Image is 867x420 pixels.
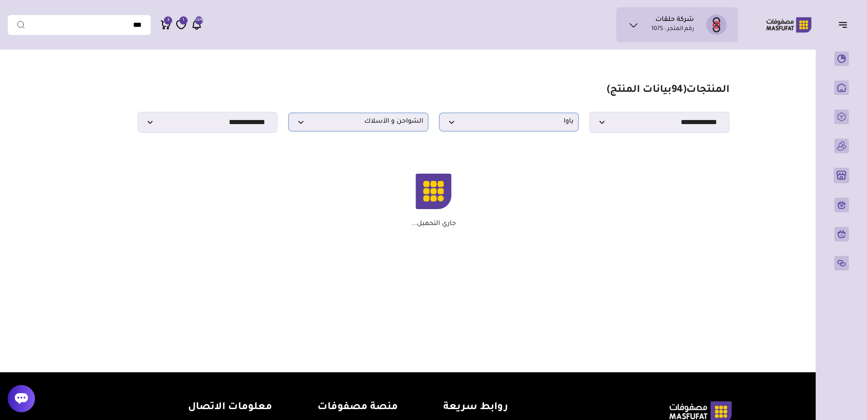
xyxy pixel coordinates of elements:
[655,16,694,25] h1: شركة حلقات
[293,118,423,126] span: الشواحن و الأسلاك
[444,118,574,126] span: باوا
[651,25,694,34] p: رقم المتجر : 1075
[167,16,169,25] span: 3
[153,401,272,415] h4: معلومات الاتصال
[411,220,456,228] p: جاري التحميل...
[160,19,171,30] a: 3
[607,84,729,97] h1: المنتجات
[317,401,398,415] h4: منصة مصفوفات
[288,113,428,131] p: الشواحن و الأسلاك
[671,85,683,96] span: 94
[195,16,203,25] span: 1376
[760,16,818,34] img: Logo
[439,113,579,131] p: باوا
[191,19,202,30] a: 1376
[443,401,508,415] h4: روابط سريعة
[607,85,686,96] span: ( بيانات المنتج)
[176,19,187,30] a: 1
[183,16,184,25] span: 1
[706,15,727,35] img: شركة حلقات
